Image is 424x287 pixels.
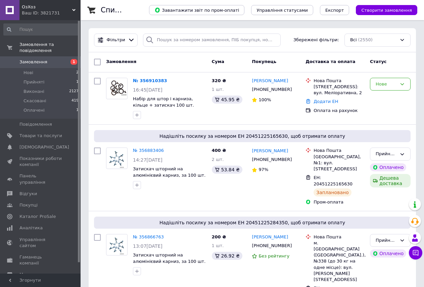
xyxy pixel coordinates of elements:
span: Каталог ProSale [19,214,56,220]
span: 1 [76,79,79,85]
a: Фото товару [106,148,128,169]
a: [PERSON_NAME] [252,78,288,84]
a: Затискач шторний на алюмінієвий карниз, за 100 шт. [133,252,205,264]
span: Оплачені [23,107,45,113]
span: Товари та послуги [19,133,62,139]
span: 14:27[DATE] [133,157,162,163]
img: Фото товару [109,234,125,255]
span: 400 ₴ [212,148,226,153]
span: Прийняті [23,79,44,85]
button: Чат з покупцем [409,246,422,260]
span: Збережені фільтри: [293,37,339,43]
span: Скасовані [23,98,46,104]
a: № 356883406 [133,148,164,153]
button: Експорт [320,5,349,15]
div: Оплата на рахунок [314,108,365,114]
div: [GEOGRAPHIC_DATA], №1: вул. [STREET_ADDRESS] [314,154,365,172]
button: Завантажити звіт по пром-оплаті [149,5,244,15]
span: Панель управління [19,173,62,185]
span: Експорт [325,8,344,13]
span: 97% [258,167,268,172]
span: Надішліть посилку за номером ЕН 20451225165630, щоб отримати оплату [97,133,408,139]
div: Нове [376,81,397,88]
span: 13:07[DATE] [133,243,162,249]
input: Пошук [3,23,79,36]
a: Фото товару [106,234,128,255]
div: 26.92 ₴ [212,252,242,260]
span: 16:45[DATE] [133,87,162,93]
span: Завантажити звіт по пром-оплаті [154,7,239,13]
span: 2 шт. [212,157,224,162]
span: Відгуки [19,191,37,197]
span: Замовлення [106,59,136,64]
span: Покупець [252,59,276,64]
span: 1 [70,59,77,65]
div: Нова Пошта [314,234,365,240]
button: Створити замовлення [356,5,417,15]
div: [PHONE_NUMBER] [250,155,293,164]
span: Cума [212,59,224,64]
div: 45.95 ₴ [212,96,242,104]
span: 419 [72,98,79,104]
span: ОзХоз [22,4,72,10]
a: Фото товару [106,78,128,99]
span: Замовлення та повідомлення [19,42,81,54]
span: Управління статусами [256,8,308,13]
div: Нова Пошта [314,148,365,154]
span: Створити замовлення [361,8,412,13]
span: Замовлення [19,59,47,65]
span: Статус [370,59,387,64]
span: 320 ₴ [212,78,226,83]
span: 200 ₴ [212,234,226,239]
img: Фото товару [109,148,125,169]
div: Прийнято [376,237,397,244]
span: Всі [350,37,357,43]
span: Показники роботи компанії [19,156,62,168]
span: [DEMOGRAPHIC_DATA] [19,144,69,150]
div: Заплановано [314,188,351,196]
div: Прийнято [376,151,397,158]
span: Маркет [19,272,37,278]
button: Управління статусами [251,5,313,15]
span: Аналітика [19,225,43,231]
span: 1 шт. [212,87,224,92]
span: 1 [76,107,79,113]
a: [PERSON_NAME] [252,148,288,154]
span: Виконані [23,89,44,95]
span: Нові [23,70,33,76]
div: [PHONE_NUMBER] [250,241,293,250]
span: Управління сайтом [19,237,62,249]
span: 2127 [69,89,79,95]
div: Дешева доставка [370,174,411,187]
span: 100% [258,97,271,102]
a: Створити замовлення [349,7,417,12]
span: (2550) [358,37,373,42]
span: Фільтри [107,37,125,43]
div: [PHONE_NUMBER] [250,85,293,94]
div: Оплачено [370,163,406,171]
span: Доставка та оплата [305,59,355,64]
div: [STREET_ADDRESS]: вул. Меліоративна, 2 [314,84,365,96]
span: Без рейтингу [258,253,289,259]
span: Гаманець компанії [19,254,62,266]
span: ЕН: 20451225165630 [314,175,352,186]
div: Нова Пошта [314,78,365,84]
span: 2 [76,70,79,76]
div: Пром-оплата [314,199,365,205]
a: Набір для штор і карниза, кільце + затискач 100 шт. [133,96,194,108]
input: Пошук за номером замовлення, ПІБ покупця, номером телефону, Email, номером накладної [143,34,281,47]
a: Затискач шторний на алюмінієвий карниз, за 100 шт. [133,166,205,178]
span: Повідомлення [19,121,52,127]
span: Надішліть посилку за номером ЕН 20451225284350, щоб отримати оплату [97,219,408,226]
a: [PERSON_NAME] [252,234,288,240]
div: м. [GEOGRAPHIC_DATA] ([GEOGRAPHIC_DATA].), №338 (до 30 кг на одне місце): вул. [PERSON_NAME][STRE... [314,240,365,283]
a: Додати ЕН [314,99,338,104]
h1: Список замовлень [101,6,169,14]
span: Покупці [19,202,38,208]
img: Фото товару [106,80,127,96]
a: № 356910383 [133,78,167,83]
div: Оплачено [370,249,406,257]
span: 1 шт. [212,243,224,248]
